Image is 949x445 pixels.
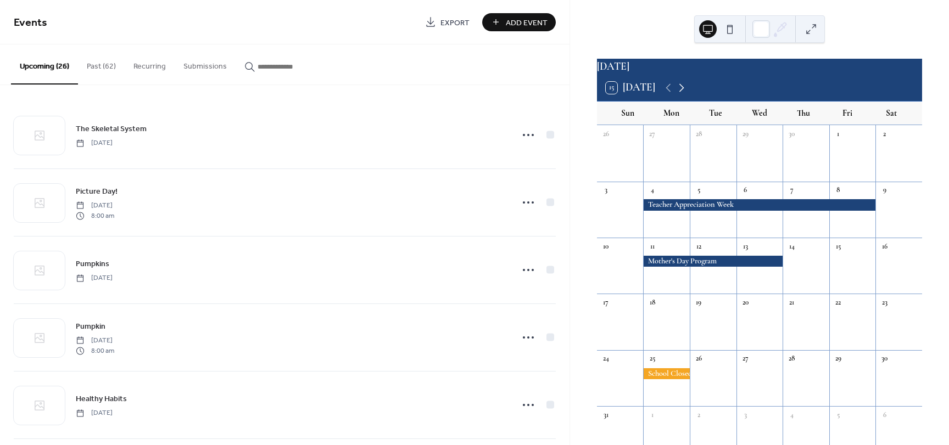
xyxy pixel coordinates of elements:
div: Teacher Appreciation Week [643,199,875,210]
span: [DATE] [76,336,114,346]
div: 10 [601,241,611,251]
div: 9 [880,185,890,195]
div: 1 [833,129,843,139]
div: 28 [694,129,704,139]
div: [DATE] [597,59,922,75]
span: [DATE] [76,273,113,283]
span: Picture Day! [76,186,118,198]
a: Picture Day! [76,185,118,198]
div: 22 [833,298,843,308]
button: Past (62) [78,44,125,83]
div: Sat [869,102,913,125]
span: Pumpkins [76,258,109,270]
span: Add Event [506,17,548,29]
div: 5 [694,185,704,195]
span: Pumpkin [76,321,105,333]
div: Sun [606,102,650,125]
div: 30 [786,129,796,139]
div: 25 [647,354,657,364]
div: 30 [880,354,890,364]
div: Mother's Day Program [643,256,783,267]
div: 3 [740,410,750,420]
span: 8:00 am [76,346,114,356]
div: 1 [647,410,657,420]
div: 11 [647,241,657,251]
div: 27 [647,129,657,139]
a: Healthy Habits [76,392,127,405]
button: Add Event [482,13,556,31]
div: 21 [786,298,796,308]
div: 26 [694,354,704,364]
div: 23 [880,298,890,308]
div: 26 [601,129,611,139]
div: 24 [601,354,611,364]
div: 14 [786,241,796,251]
a: Pumpkins [76,257,109,270]
span: Healthy Habits [76,393,127,405]
span: [DATE] [76,138,113,148]
div: 31 [601,410,611,420]
div: 15 [833,241,843,251]
a: Export [417,13,478,31]
div: 5 [833,410,843,420]
div: 2 [880,129,890,139]
div: 3 [601,185,611,195]
div: 18 [647,298,657,308]
div: School Closed: Memorial Day [643,368,690,379]
button: Recurring [125,44,175,83]
span: Export [440,17,470,29]
div: 4 [786,410,796,420]
div: 2 [694,410,704,420]
div: 20 [740,298,750,308]
div: 8 [833,185,843,195]
div: 28 [786,354,796,364]
div: 4 [647,185,657,195]
div: Thu [781,102,825,125]
div: 13 [740,241,750,251]
span: [DATE] [76,408,113,418]
a: Pumpkin [76,320,105,333]
span: Events [14,12,47,33]
div: 29 [740,129,750,139]
div: 27 [740,354,750,364]
div: 7 [786,185,796,195]
div: 6 [740,185,750,195]
a: The Skeletal System [76,122,147,135]
div: 16 [880,241,890,251]
div: 19 [694,298,704,308]
div: Tue [694,102,738,125]
div: 12 [694,241,704,251]
div: Mon [650,102,694,125]
div: 6 [880,410,890,420]
button: Upcoming (26) [11,44,78,85]
button: Submissions [175,44,236,83]
div: Fri [825,102,869,125]
span: 8:00 am [76,211,114,221]
button: 15[DATE] [602,79,660,97]
span: [DATE] [76,201,114,211]
span: The Skeletal System [76,123,147,135]
div: 29 [833,354,843,364]
div: Wed [738,102,781,125]
div: 17 [601,298,611,308]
